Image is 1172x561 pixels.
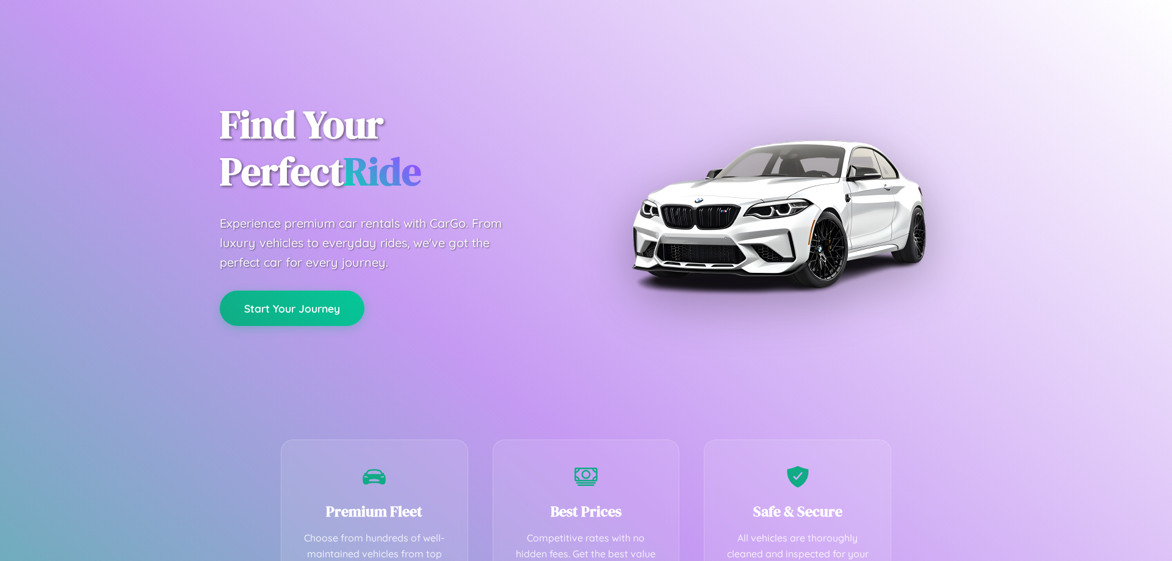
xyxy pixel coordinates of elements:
[344,145,421,198] span: Ride
[220,214,525,272] p: Experience premium car rentals with CarGo. From luxury vehicles to everyday rides, we've got the ...
[220,101,568,195] h1: Find Your Perfect
[512,501,661,521] h3: Best Prices
[300,501,449,521] h3: Premium Fleet
[220,291,364,326] button: Start Your Journey
[723,501,872,521] h3: Safe & Secure
[626,61,931,366] img: Premium BMW car rental vehicle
